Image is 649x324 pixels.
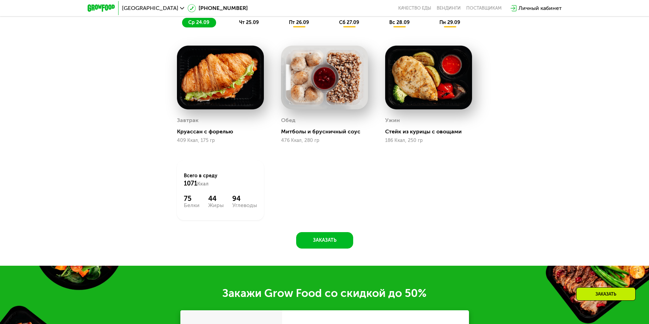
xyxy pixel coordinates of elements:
span: 1071 [184,180,197,187]
div: Жиры [208,203,224,208]
button: Заказать [296,232,353,249]
div: 94 [232,194,257,203]
span: Ккал [197,181,209,187]
div: Всего в среду [184,172,257,188]
div: 409 Ккал, 175 гр [177,138,264,143]
div: 44 [208,194,224,203]
div: Круассан с форелью [177,128,269,135]
span: пн 29.09 [439,20,460,25]
div: Углеводы [232,203,257,208]
div: Ужин [385,115,400,125]
span: ср 24.09 [188,20,209,25]
div: Митболы и брусничный соус [281,128,373,135]
span: [GEOGRAPHIC_DATA] [122,5,178,11]
span: сб 27.09 [339,20,359,25]
div: поставщикам [466,5,502,11]
div: Личный кабинет [518,4,562,12]
div: 476 Ккал, 280 гр [281,138,368,143]
span: вс 28.09 [389,20,410,25]
div: Заказать [576,287,636,301]
span: пт 26.09 [289,20,309,25]
a: [PHONE_NUMBER] [188,4,248,12]
div: 75 [184,194,200,203]
div: Обед [281,115,295,125]
div: 186 Ккал, 250 гр [385,138,472,143]
div: Стейк из курицы с овощами [385,128,478,135]
span: чт 25.09 [239,20,259,25]
a: Вендинги [437,5,461,11]
div: Белки [184,203,200,208]
a: Качество еды [398,5,431,11]
div: Завтрак [177,115,199,125]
